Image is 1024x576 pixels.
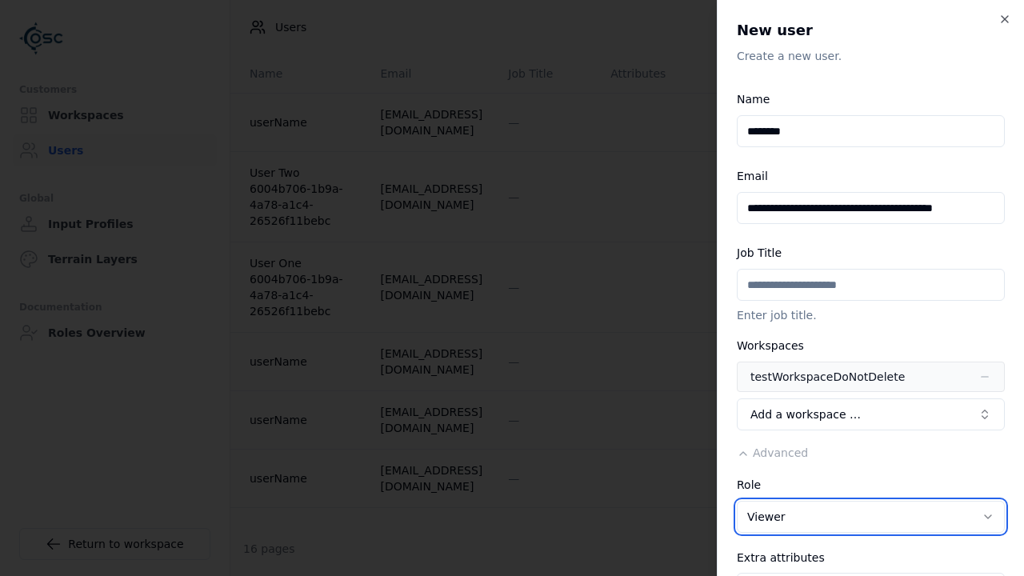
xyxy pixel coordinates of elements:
[737,307,1005,323] p: Enter job title.
[750,369,905,385] div: testWorkspaceDoNotDelete
[737,246,782,259] label: Job Title
[750,406,861,422] span: Add a workspace …
[737,170,768,182] label: Email
[737,478,761,491] label: Role
[737,339,804,352] label: Workspaces
[737,445,808,461] button: Advanced
[753,446,808,459] span: Advanced
[737,48,1005,64] p: Create a new user.
[737,93,770,106] label: Name
[737,19,1005,42] h2: New user
[737,552,1005,563] div: Extra attributes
